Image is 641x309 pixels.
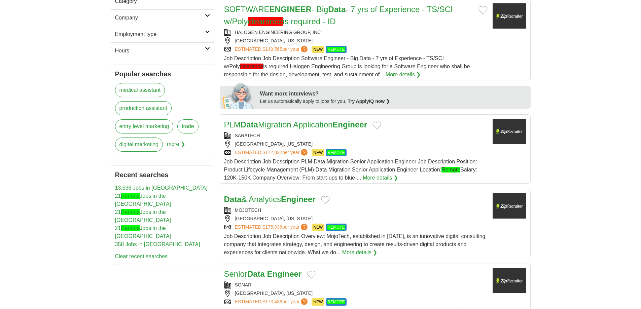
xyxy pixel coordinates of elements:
[224,132,487,139] div: SARATECH
[224,159,477,181] span: Job Description Job Description PLM Data Migration Senior Application Engineer Job Description Po...
[224,195,316,204] a: Data& AnalyticsEngineer
[115,119,174,133] a: entry level marketing
[222,82,255,109] img: apply-iq-scientist.png
[327,47,345,52] ah_el_jm_1758160290516: REMOTE
[115,30,205,38] h2: Employment type
[111,42,214,59] a: Hours
[301,298,308,305] span: ?
[115,185,208,191] a: 13,536 Jobs in [GEOGRAPHIC_DATA]
[321,196,330,204] button: Add to favorite jobs
[386,71,421,79] a: More details ❯
[312,298,324,306] span: NEW
[115,69,210,79] h2: Popular searches
[301,46,308,52] span: ?
[493,193,526,219] img: Company logo
[262,224,282,230] span: $175,036
[260,90,527,98] div: Want more interviews?
[372,121,381,129] button: Add to favorite jobs
[224,207,487,214] div: MOJOTECH
[224,269,302,278] a: SeniorData Engineer
[121,209,140,215] ah_el_jm_1758160290516: Remote
[177,119,198,133] a: trade
[115,209,171,223] a: 21RemoteJobs in the [GEOGRAPHIC_DATA]
[478,6,487,14] button: Add to favorite jobs
[301,149,308,156] span: ?
[327,150,345,155] ah_el_jm_1758160290516: REMOTE
[224,233,486,255] span: Job Description Job Description Overview: MojoTech, established in [DATE], is an innovative digit...
[342,248,378,257] a: More details ❯
[312,224,324,231] span: NEW
[224,29,487,36] div: HALOGEN ENGINEERING GROUP, INC
[260,98,527,105] div: Let us automatically apply to jobs for you.
[115,170,210,180] h2: Recent searches
[224,290,487,297] div: [GEOGRAPHIC_DATA], [US_STATE]
[493,268,526,293] img: Company logo
[115,101,172,115] a: production assistant
[224,141,487,148] div: [GEOGRAPHIC_DATA], [US_STATE]
[332,120,367,129] strong: Engineer
[115,47,205,55] h2: Hours
[312,149,324,156] span: NEW
[301,224,308,230] span: ?
[115,225,171,239] a: 21RemoteJobs in the [GEOGRAPHIC_DATA]
[224,37,487,44] div: [GEOGRAPHIC_DATA], [US_STATE]
[312,46,324,53] span: NEW
[115,138,163,152] a: digital marketing
[115,193,171,207] a: 21RemoteJobs in the [GEOGRAPHIC_DATA]
[281,195,316,204] strong: Engineer
[327,300,345,304] ah_el_jm_1758160290516: REMOTE
[307,271,316,279] button: Add to favorite jobs
[262,150,282,155] span: $172,822
[224,5,453,26] a: SOFTWAREENGINEER- BigData- 7 yrs of Experience - TS/SCI w/Polyclearanceis required - ID
[115,254,168,259] a: Clear recent searches
[327,225,345,230] ah_el_jm_1758160290516: REMOTE
[363,174,398,182] a: More details ❯
[247,269,265,278] strong: Data
[235,46,309,53] a: ESTIMATED:$149,565per year?
[241,120,258,129] strong: Data
[270,5,312,14] strong: ENGINEER
[267,269,302,278] strong: Engineer
[121,225,140,231] ah_el_jm_1758160290516: Remote
[248,17,283,26] ah_el_jm_1758160752187: clearance
[224,195,242,204] strong: Data
[262,46,282,52] span: $149,565
[493,119,526,144] img: Company logo
[121,193,140,199] ah_el_jm_1758160290516: Remote
[224,281,487,288] div: SONAR
[235,224,309,231] a: ESTIMATED:$175,036per year?
[111,9,214,26] a: Company
[115,83,165,97] a: medical assistant
[262,299,282,304] span: $173,438
[240,64,263,69] ah_el_jm_1758160752187: clearance
[441,167,460,172] ah_el_jm_1758160290516: Remote
[235,149,309,156] a: ESTIMATED:$172,822per year?
[224,215,487,222] div: [GEOGRAPHIC_DATA], [US_STATE]
[328,5,346,14] strong: Data
[235,298,309,306] a: ESTIMATED:$173,438per year?
[224,55,470,77] span: Job Description Job Description Software Engineer - Big Data - 7 yrs of Experience - TS/SCI w/Pol...
[111,26,214,42] a: Employment type
[115,241,200,247] a: 358 Jobs in [GEOGRAPHIC_DATA]
[493,3,526,29] img: Company logo
[224,120,367,129] a: PLMDataMigration ApplicationEngineer
[115,14,205,22] h2: Company
[348,99,390,104] a: Try ApplyIQ now ❯
[167,138,185,156] span: more ❯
